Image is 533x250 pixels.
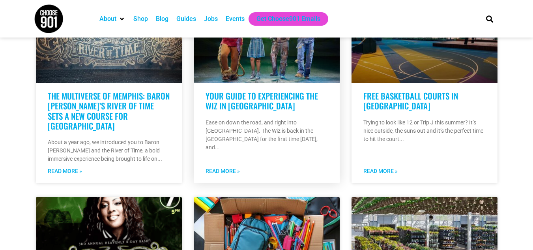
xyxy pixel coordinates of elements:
a: Shop [133,14,148,24]
a: Guides [176,14,196,24]
nav: Main nav [95,12,473,26]
a: Read more about Your Guide to Experiencing The Wiz in Memphis [206,167,240,175]
a: Jobs [204,14,218,24]
a: Your Guide to Experiencing The Wiz in [GEOGRAPHIC_DATA] [206,90,318,112]
a: The Multiverse of Memphis: Baron [PERSON_NAME]’s River of Time Sets a New Course for [GEOGRAPHIC_... [48,90,170,132]
a: Blog [156,14,168,24]
p: Ease on down the road, and right into [GEOGRAPHIC_DATA]. The Wiz is back in the [GEOGRAPHIC_DATA]... [206,118,328,152]
p: Trying to look like 12 or Trip J this summer? It’s nice outside, the suns out and it’s the perfec... [363,118,486,143]
a: Read more about The Multiverse of Memphis: Baron Von Opperbean’s River of Time Sets a New Course ... [48,167,82,175]
a: Read more about Free Basketball Courts in Memphis [363,167,398,175]
p: About a year ago, we introduced you to Baron [PERSON_NAME] and the River of Time, a bold immersiv... [48,138,170,163]
a: Events [226,14,245,24]
div: Search [483,12,496,25]
a: Get Choose901 Emails [256,14,320,24]
a: Free Basketball Courts in [GEOGRAPHIC_DATA] [363,90,458,112]
a: About [99,14,116,24]
div: About [95,12,129,26]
